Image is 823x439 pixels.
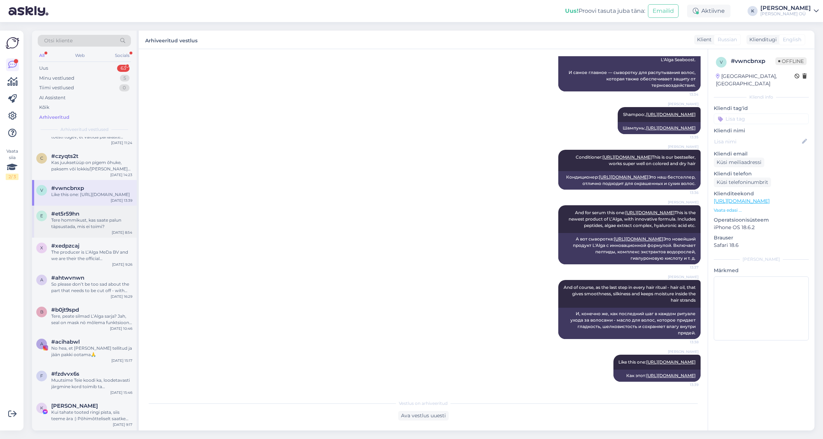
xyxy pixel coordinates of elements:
div: [DATE] 15:17 [111,358,132,363]
div: [DATE] 14:23 [110,172,132,178]
span: Vestlus on arhiveeritud [399,400,448,407]
p: Brauser [714,234,809,242]
div: Like this one: [URL][DOMAIN_NAME] [51,191,132,198]
p: Kliendi tag'id [714,105,809,112]
span: Kätlin Kase [51,403,98,409]
span: And for serum this one: This is the newest product of L’Alga, with innovative formula. Includes p... [569,210,697,228]
div: Ava vestlus uuesti [398,411,449,421]
a: [URL][DOMAIN_NAME] [599,174,648,180]
span: [PERSON_NAME] [668,200,698,205]
div: И, конечно же, как последний шаг в каждом ритуале ухода за волосами - масло для волос, которое пр... [558,308,701,339]
span: [PERSON_NAME] [668,101,698,107]
a: [URL][DOMAIN_NAME] [602,154,652,160]
div: Tiimi vestlused [39,84,74,91]
div: Как этот: [613,370,701,382]
div: Uus [39,65,48,72]
span: #b0jt9spd [51,307,79,313]
label: Arhiveeritud vestlus [145,35,197,44]
div: Vaata siia [6,148,19,180]
span: a [40,277,43,282]
span: 13:34 [672,92,698,97]
span: #et5r59hn [51,211,79,217]
span: #ahtwvnwn [51,275,84,281]
a: [URL][DOMAIN_NAME] [646,373,696,378]
a: [URL][DOMAIN_NAME] [714,198,770,204]
a: [URL][DOMAIN_NAME] [646,112,696,117]
div: Klienditugi [746,36,777,43]
a: [URL][DOMAIN_NAME] [614,236,663,242]
a: [URL][DOMAIN_NAME] [646,125,696,131]
div: [DATE] 16:29 [111,294,132,299]
div: [DATE] 13:39 [111,198,132,203]
span: English [783,36,801,43]
span: #vwncbnxp [51,185,84,191]
div: Kas juuksetüüp on pigem õhuke, paksem või lokkis/[PERSON_NAME]? Kas juuksed on värvitud? Kui tiht... [51,159,132,172]
div: [PERSON_NAME] OÜ [760,11,811,17]
span: 13:37 [672,265,698,270]
p: Vaata edasi ... [714,207,809,213]
a: [URL][DOMAIN_NAME] [625,210,675,215]
div: [DATE] 15:46 [110,390,132,395]
div: So please don’t be too sad about the part that needs to be cut off - with proper care you grow ca... [51,281,132,294]
span: #czyqts2t [51,153,78,159]
b: Uus! [565,7,579,14]
div: Küsi meiliaadressi [714,158,764,167]
div: Шампунь:, [618,122,701,134]
div: Küsi telefoninumbrit [714,178,771,187]
div: K [748,6,758,16]
span: x [40,245,43,250]
div: All [38,51,46,60]
div: [DATE] 10:46 [110,326,132,331]
span: Conditioner: This is our bestseller, works super well on colored and dry hair [576,154,697,166]
div: 63 [117,65,130,72]
span: Offline [775,57,807,65]
input: Lisa tag [714,113,809,124]
div: Arhiveeritud [39,114,69,121]
div: Proovi tasuta juba täna: [565,7,645,15]
div: Кондиционер: Это наш бестселлер, отлично подходит для окрашенных и сухих волос. [558,171,701,190]
span: #acihabwl [51,339,80,345]
div: Kõik [39,104,49,111]
span: c [40,155,43,161]
p: Safari 18.6 [714,242,809,249]
p: Kliendi nimi [714,127,809,134]
span: 13:36 [672,190,698,195]
span: Shampoo:, [623,112,696,117]
span: Arhiveeritud vestlused [60,126,109,133]
div: Tere hommikust, kas saate palun täpsustada, mis ei toimi? [51,217,132,230]
span: #xedpzcaj [51,243,79,249]
div: Minu vestlused [39,75,74,82]
span: [PERSON_NAME] [668,144,698,149]
div: AI Assistent [39,94,65,101]
div: Kliendi info [714,94,809,100]
div: 2 / 3 [6,174,19,180]
div: [PERSON_NAME] [714,256,809,263]
div: [PERSON_NAME] [760,5,811,11]
a: [PERSON_NAME][PERSON_NAME] OÜ [760,5,819,17]
input: Lisa nimi [714,138,801,146]
div: Хорошо, тогда я бы порекомендовала шампунь для объема L'Alga Sealight и увлажняющий кондиционер L... [558,41,701,91]
div: Klient [694,36,712,43]
p: Märkmed [714,267,809,274]
span: #fzdvvx6s [51,371,79,377]
span: [PERSON_NAME] [668,349,698,354]
span: f [40,373,43,379]
span: Otsi kliente [44,37,73,44]
p: iPhone OS 18.6.2 [714,224,809,231]
span: 13:39 [672,382,698,387]
a: [URL][DOMAIN_NAME] [646,359,696,365]
div: [DATE] 8:54 [112,230,132,235]
span: And of course, as the last step in every hair ritual - hair oil, that gives smoothness, silkiness... [564,285,697,303]
p: Kliendi telefon [714,170,809,178]
div: 5 [120,75,130,82]
img: Askly Logo [6,36,19,50]
div: [DATE] 9:26 [112,262,132,267]
span: K [40,405,43,411]
span: Russian [718,36,737,43]
span: v [40,187,43,193]
div: Tere, peate silmad L’Alga sarja? Jah, seal on mask nö mõlema funktsiooni eest [51,313,132,326]
span: a [40,341,43,347]
span: e [40,213,43,218]
div: Aktiivne [687,5,730,17]
span: Like this one: [618,359,696,365]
